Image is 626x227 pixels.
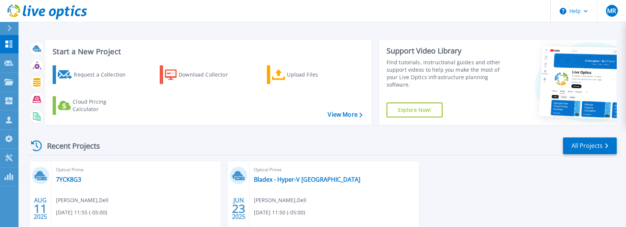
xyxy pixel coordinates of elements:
a: Bladex - Hyper-V [GEOGRAPHIC_DATA] [254,176,360,183]
a: Cloud Pricing Calculator [53,96,135,115]
div: Support Video Library [387,46,507,56]
div: AUG 2025 [33,195,47,222]
h3: Start a New Project [53,48,362,56]
a: Download Collector [160,65,242,84]
a: Explore Now! [387,103,443,117]
div: Recent Projects [29,137,110,155]
div: Upload Files [287,67,346,82]
span: Optical Prime [254,166,414,174]
a: Request a Collection [53,65,135,84]
span: [PERSON_NAME] , Dell [56,196,109,204]
span: Optical Prime [56,166,216,174]
div: Download Collector [179,67,238,82]
span: MR [607,8,616,14]
div: Request a Collection [74,67,133,82]
span: [DATE] 11:55 (-05:00) [56,208,107,217]
div: JUN 2025 [232,195,246,222]
a: 7YCK8G3 [56,176,81,183]
span: [DATE] 11:50 (-05:00) [254,208,305,217]
a: Upload Files [267,65,350,84]
div: Find tutorials, instructional guides and other support videos to help you make the most of your L... [387,59,507,88]
span: [PERSON_NAME] , Dell [254,196,307,204]
a: View More [328,111,362,118]
div: Cloud Pricing Calculator [73,98,132,113]
span: 11 [34,205,47,212]
a: All Projects [563,137,617,154]
span: 23 [232,205,245,212]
